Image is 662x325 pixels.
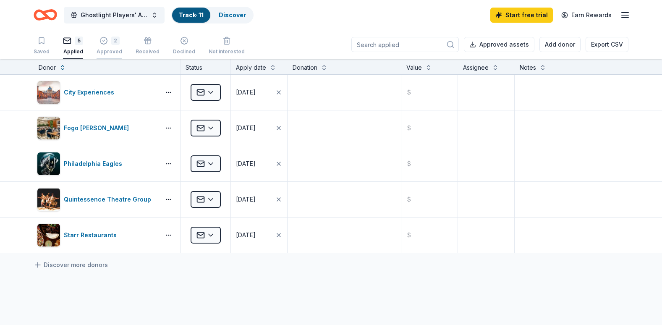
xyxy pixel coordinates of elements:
[173,33,195,59] button: Declined
[64,123,132,133] div: Fogo [PERSON_NAME]
[293,63,317,73] div: Donation
[37,223,157,247] button: Image for Starr RestaurantsStarr Restaurants
[171,7,254,24] button: Track· 11Discover
[39,63,56,73] div: Donor
[37,188,60,211] img: Image for Quintessence Theatre Group
[236,230,256,240] div: [DATE]
[586,37,628,52] button: Export CSV
[37,224,60,246] img: Image for Starr Restaurants
[406,63,422,73] div: Value
[236,123,256,133] div: [DATE]
[490,8,553,23] a: Start free trial
[556,8,617,23] a: Earn Rewards
[179,11,204,18] a: Track· 11
[64,7,165,24] button: Ghostlight Players' Annual Fundraiser
[64,159,126,169] div: Philadelphia Eagles
[34,260,108,270] a: Discover more donors
[219,11,246,18] a: Discover
[97,33,122,59] button: 2Approved
[173,48,195,55] div: Declined
[81,10,148,20] span: Ghostlight Players' Annual Fundraiser
[464,37,534,52] button: Approved assets
[539,37,581,52] button: Add donor
[97,48,122,55] div: Approved
[520,63,536,73] div: Notes
[463,63,489,73] div: Assignee
[136,48,160,55] div: Received
[37,152,157,176] button: Image for Philadelphia EaglesPhiladelphia Eagles
[136,33,160,59] button: Received
[236,87,256,97] div: [DATE]
[64,230,120,240] div: Starr Restaurants
[37,188,157,211] button: Image for Quintessence Theatre GroupQuintessence Theatre Group
[37,152,60,175] img: Image for Philadelphia Eagles
[34,33,50,59] button: Saved
[34,5,57,25] a: Home
[37,116,157,140] button: Image for Fogo de ChaoFogo [PERSON_NAME]
[209,48,245,55] div: Not interested
[236,63,266,73] div: Apply date
[209,33,245,59] button: Not interested
[236,194,256,204] div: [DATE]
[34,48,50,55] div: Saved
[231,146,287,181] button: [DATE]
[37,117,60,139] img: Image for Fogo de Chao
[37,81,60,104] img: Image for City Experiences
[231,75,287,110] button: [DATE]
[231,182,287,217] button: [DATE]
[231,218,287,253] button: [DATE]
[64,194,154,204] div: Quintessence Theatre Group
[63,33,83,59] button: 5Applied
[75,37,83,45] div: 5
[231,110,287,146] button: [DATE]
[63,48,83,55] div: Applied
[111,37,120,45] div: 2
[181,59,231,74] div: Status
[37,81,157,104] button: Image for City ExperiencesCity Experiences
[64,87,118,97] div: City Experiences
[351,37,459,52] input: Search applied
[236,159,256,169] div: [DATE]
